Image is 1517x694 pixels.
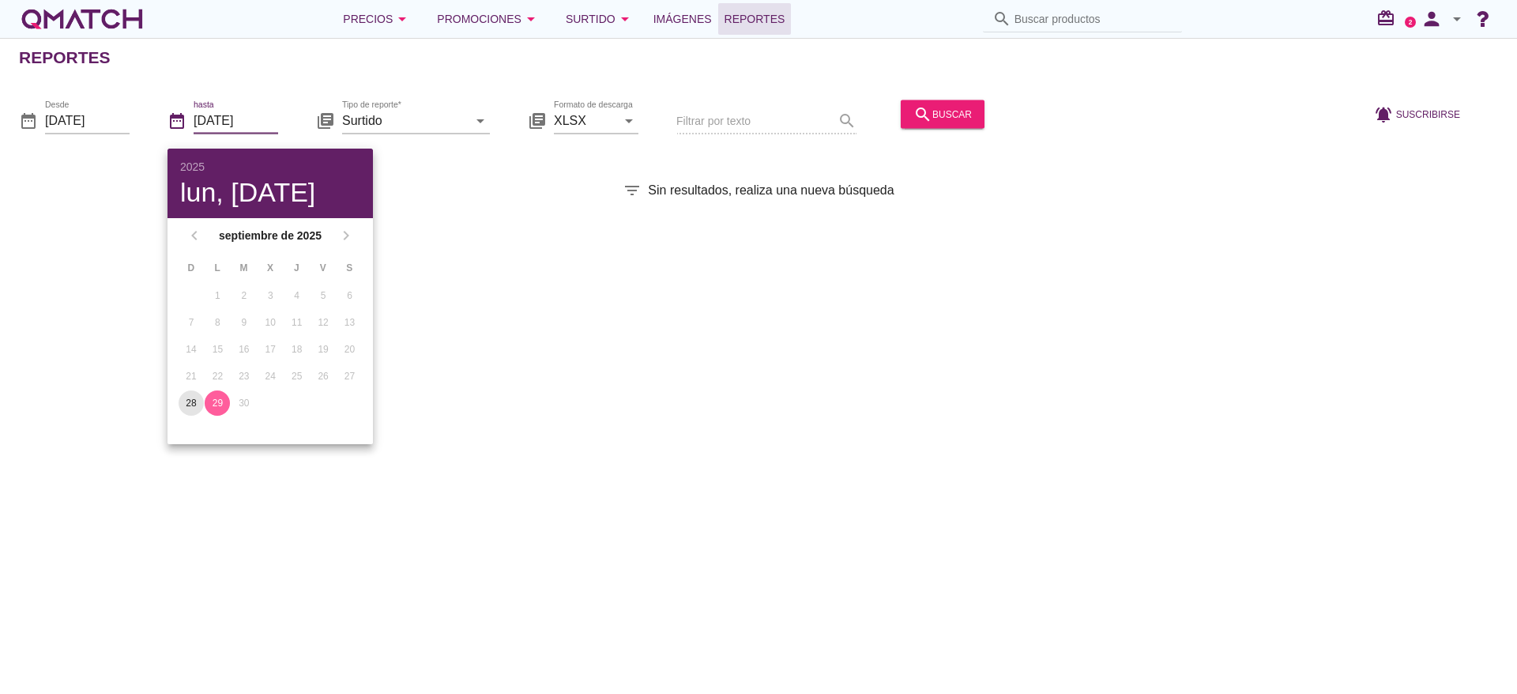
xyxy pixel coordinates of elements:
i: person [1416,8,1447,30]
th: M [232,255,256,281]
button: Surtido [553,3,647,35]
input: Tipo de reporte* [342,107,468,133]
th: V [311,255,335,281]
div: 29 [205,396,230,410]
i: date_range [168,111,186,130]
input: Buscar productos [1014,6,1173,32]
a: Imágenes [647,3,718,35]
i: arrow_drop_down [615,9,634,28]
input: hasta [194,107,278,133]
span: Imágenes [653,9,712,28]
i: library_books [528,111,547,130]
i: arrow_drop_down [1447,9,1466,28]
i: arrow_drop_down [619,111,638,130]
h2: Reportes [19,45,111,70]
div: 2025 [180,161,360,172]
i: search [992,9,1011,28]
th: D [179,255,203,281]
i: filter_list [623,181,642,200]
button: 29 [205,390,230,416]
div: Surtido [566,9,634,28]
div: buscar [913,104,972,123]
th: S [337,255,362,281]
i: notifications_active [1374,104,1396,123]
i: date_range [19,111,38,130]
a: white-qmatch-logo [19,3,145,35]
button: buscar [901,100,984,128]
span: Reportes [725,9,785,28]
button: Suscribirse [1361,100,1473,128]
i: search [913,104,932,123]
th: L [205,255,229,281]
i: arrow_drop_down [521,9,540,28]
input: Desde [45,107,130,133]
th: X [258,255,282,281]
input: Formato de descarga [554,107,616,133]
span: Sin resultados, realiza una nueva búsqueda [648,181,894,200]
button: 28 [179,390,204,416]
div: 28 [179,396,204,410]
a: Reportes [718,3,792,35]
i: arrow_drop_down [471,111,490,130]
span: Suscribirse [1396,107,1460,121]
button: Precios [330,3,424,35]
th: J [284,255,309,281]
a: 2 [1405,17,1416,28]
i: redeem [1376,9,1402,28]
text: 2 [1409,18,1413,25]
strong: septiembre de 2025 [209,228,332,244]
div: Precios [343,9,412,28]
div: lun, [DATE] [180,179,360,206]
div: Promociones [437,9,540,28]
i: library_books [316,111,335,130]
button: Promociones [424,3,553,35]
i: arrow_drop_down [393,9,412,28]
